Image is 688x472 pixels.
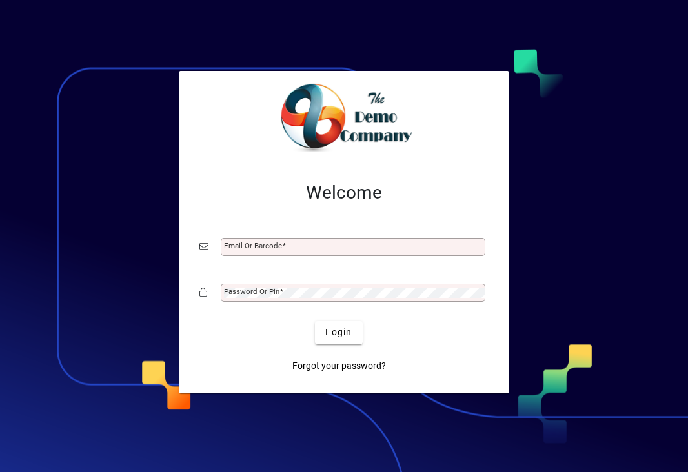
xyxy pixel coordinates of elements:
h2: Welcome [199,182,489,204]
a: Forgot your password? [287,355,391,378]
mat-label: Password or Pin [224,287,279,296]
span: Login [325,326,352,339]
mat-label: Email or Barcode [224,241,282,250]
span: Forgot your password? [292,359,386,373]
button: Login [315,321,362,344]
